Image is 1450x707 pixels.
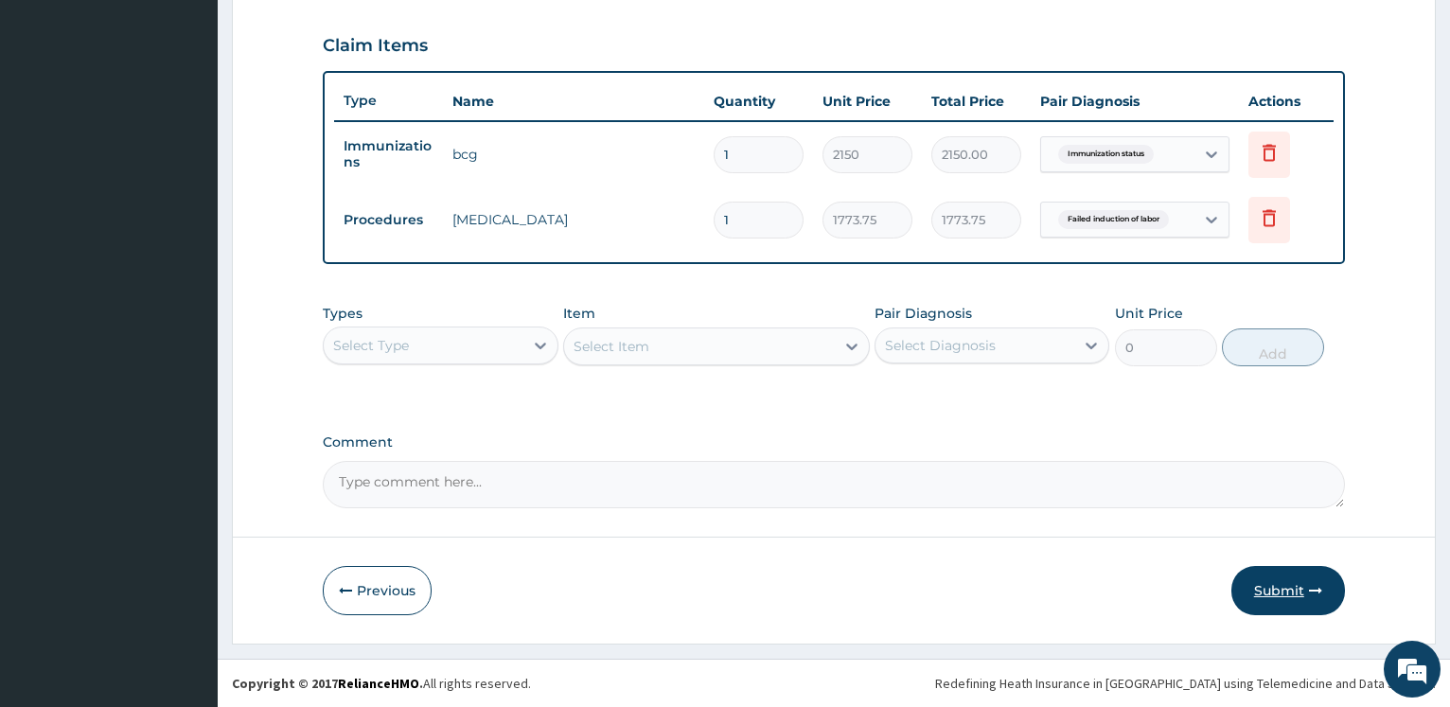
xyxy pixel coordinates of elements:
th: Name [443,82,704,120]
img: d_794563401_company_1708531726252_794563401 [35,95,77,142]
div: Select Type [333,336,409,355]
span: Immunization status [1058,145,1154,164]
label: Comment [323,434,1345,451]
button: Previous [323,566,432,615]
label: Unit Price [1115,304,1183,323]
th: Pair Diagnosis [1031,82,1239,120]
td: Immunizations [334,129,443,180]
a: RelianceHMO [338,675,419,692]
span: We're online! [110,225,261,416]
div: Redefining Heath Insurance in [GEOGRAPHIC_DATA] using Telemedicine and Data Science! [935,674,1436,693]
th: Type [334,83,443,118]
td: [MEDICAL_DATA] [443,201,704,239]
button: Add [1222,328,1324,366]
label: Types [323,306,362,322]
label: Pair Diagnosis [875,304,972,323]
span: Failed induction of labor [1058,210,1169,229]
h3: Claim Items [323,36,428,57]
textarea: Type your message and hit 'Enter' [9,490,361,557]
th: Total Price [922,82,1031,120]
button: Submit [1231,566,1345,615]
footer: All rights reserved. [218,659,1450,707]
td: Procedures [334,203,443,238]
label: Item [563,304,595,323]
td: bcg [443,135,704,173]
div: Minimize live chat window [310,9,356,55]
th: Quantity [704,82,813,120]
div: Select Diagnosis [885,336,996,355]
div: Chat with us now [98,106,318,131]
strong: Copyright © 2017 . [232,675,423,692]
th: Unit Price [813,82,922,120]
